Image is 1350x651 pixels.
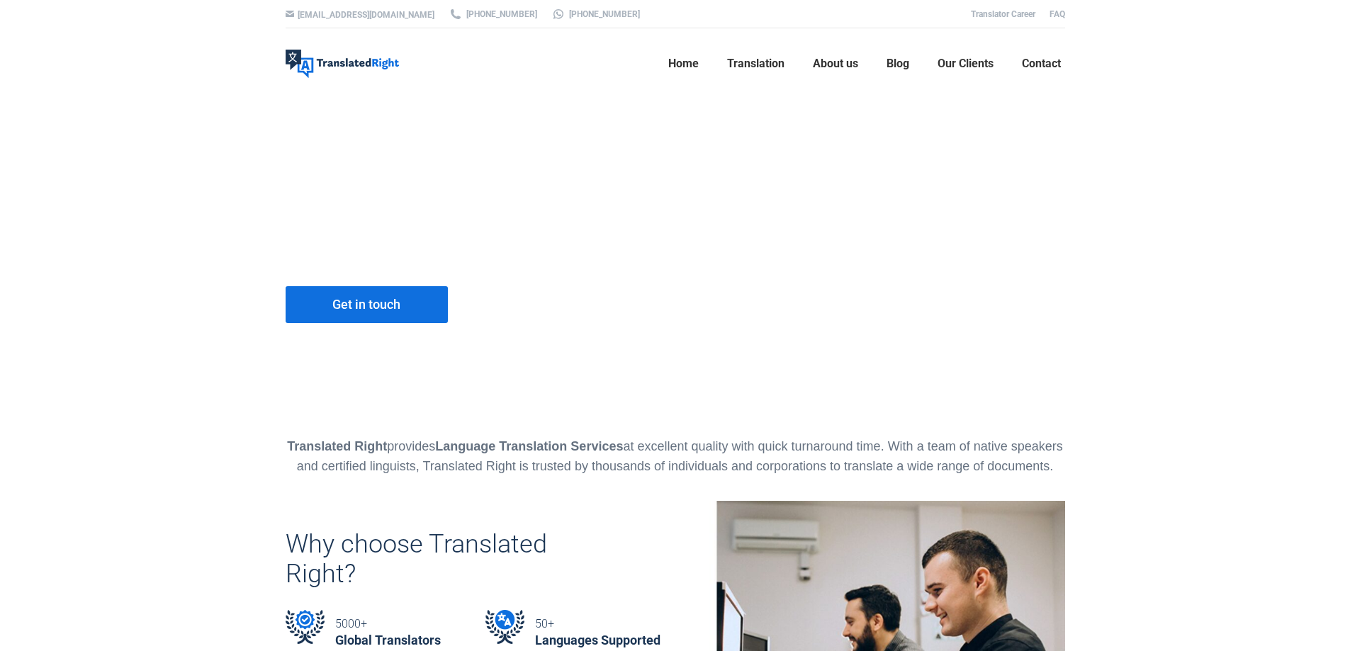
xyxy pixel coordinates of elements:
img: 50+ Languages Available for translation [485,610,524,644]
a: [EMAIL_ADDRESS][DOMAIN_NAME] [298,10,434,20]
span: Get in touch [332,298,400,312]
strong: Translated Right [287,439,387,453]
a: Our Clients [933,41,998,86]
span: Contact [1022,57,1061,71]
span: Translation [727,57,784,71]
a: Home [664,41,703,86]
strong: Language Translation Services [435,439,623,453]
h3: Why choose Translated Right? [286,529,619,589]
h5: Global Translators [335,630,473,650]
span: Our Clients [938,57,994,71]
a: Contact [1018,41,1065,86]
a: [PHONE_NUMBER] [449,8,537,21]
h3: 5000+ [335,617,473,630]
img: null [286,610,325,644]
a: Blog [882,41,913,86]
a: FAQ [1050,9,1065,19]
a: Get in touch [286,286,448,323]
h3: 50+ [535,617,675,630]
p: provides at excellent quality with quick turnaround time. With a team of native speakers and cert... [286,436,1065,476]
h5: Languages Supported [535,630,675,650]
a: [PHONE_NUMBER] [551,8,640,21]
h1: Language Translation Services [286,200,798,247]
p: QUESTIONS on Language Translation Services? [488,286,661,320]
span: Home [668,57,699,71]
strong: EMAIL [EMAIL_ADDRESS][DOMAIN_NAME] [488,330,612,358]
a: About us [809,41,862,86]
a: Translator Career [971,9,1035,19]
span: Blog [887,57,909,71]
img: Translated Right [286,50,399,78]
span: About us [813,57,858,71]
a: Translation [723,41,789,86]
